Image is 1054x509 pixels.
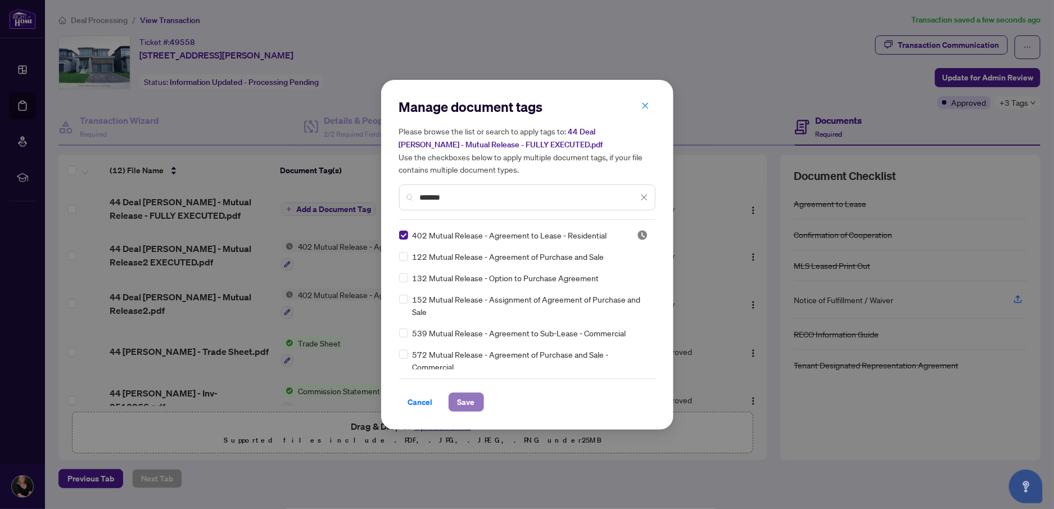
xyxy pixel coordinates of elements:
[408,393,433,411] span: Cancel
[413,348,649,373] span: 572 Mutual Release - Agreement of Purchase and Sale - Commercial
[413,272,599,284] span: 132 Mutual Release - Option to Purchase Agreement
[458,393,475,411] span: Save
[413,229,607,241] span: 402 Mutual Release - Agreement to Lease - Residential
[449,393,484,412] button: Save
[640,193,648,201] span: close
[413,327,626,339] span: 539 Mutual Release - Agreement to Sub-Lease - Commercial
[413,293,649,318] span: 152 Mutual Release - Assignment of Agreement of Purchase and Sale
[399,127,603,150] span: 44 Deal [PERSON_NAME] - Mutual Release - FULLY EXECUTED.pdf
[399,125,655,175] h5: Please browse the list or search to apply tags to: Use the checkboxes below to apply multiple doc...
[399,393,442,412] button: Cancel
[641,102,649,110] span: close
[637,229,648,241] img: status
[413,250,604,263] span: 122 Mutual Release - Agreement of Purchase and Sale
[399,98,655,116] h2: Manage document tags
[637,229,648,241] span: Pending Review
[1009,470,1043,503] button: Open asap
